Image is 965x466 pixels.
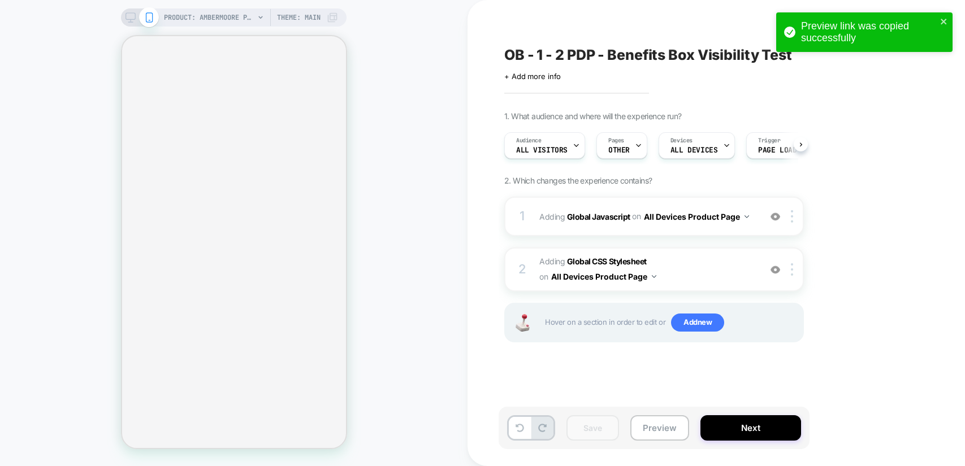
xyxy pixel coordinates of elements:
span: 1. What audience and where will the experience run? [504,111,681,121]
span: Add new [671,313,724,332]
img: down arrow [652,275,656,278]
b: Global CSS Stylesheet [567,256,647,266]
span: Adding [539,208,755,225]
div: Preview link was copied successfully [801,20,937,44]
span: Devices [670,137,693,145]
img: crossed eye [771,212,780,221]
span: on [539,269,548,284]
span: on [632,209,641,223]
span: Adding [539,254,755,285]
span: OTHER [608,146,630,154]
span: ALL DEVICES [670,146,717,154]
button: All Devices Product Page [551,268,656,285]
span: Trigger [758,137,780,145]
button: Next [700,415,801,441]
b: Global Javascript [567,211,630,221]
button: Preview [630,415,689,441]
img: Joystick [511,314,534,332]
button: Save [566,415,619,441]
img: crossed eye [771,265,780,275]
span: 2. Which changes the experience contains? [504,176,652,185]
span: Theme: MAIN [277,8,321,27]
span: PRODUCT: Ambermoore Plaid [GEOGRAPHIC_DATA] Flat Cap [164,8,254,27]
img: down arrow [745,215,749,218]
span: All Visitors [516,146,568,154]
span: Pages [608,137,624,145]
img: close [791,210,793,223]
div: 1 [517,205,528,228]
span: Hover on a section in order to edit or [545,313,797,332]
span: Audience [516,137,542,145]
span: Page Load [758,146,797,154]
img: close [791,263,793,276]
button: All Devices Product Page [644,208,749,225]
button: close [940,17,948,28]
div: 2 [517,258,528,281]
span: OB - 1 - 2 PDP - Benefits Box Visibility Test [504,46,792,63]
span: + Add more info [504,72,561,81]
